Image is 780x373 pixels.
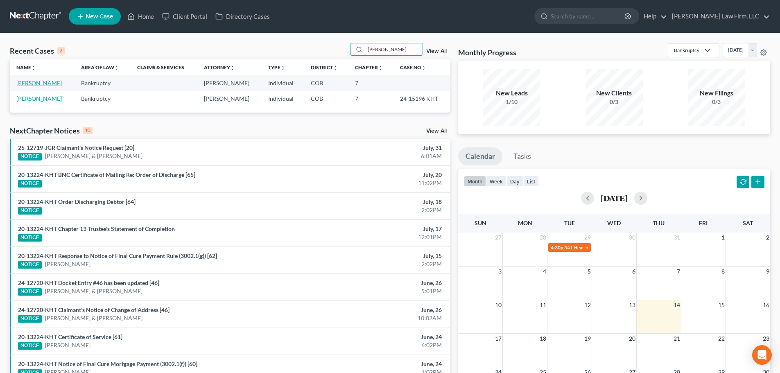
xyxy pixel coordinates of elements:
[539,334,547,344] span: 18
[81,64,119,70] a: Area of Lawunfold_more
[306,260,442,268] div: 2:02PM
[306,341,442,349] div: 6:02PM
[721,233,726,242] span: 1
[494,334,502,344] span: 17
[131,59,197,75] th: Claims & Services
[18,252,217,259] a: 20-13224-KHT Response to Notice of Final Cure Payment Rule (3002.1(g)) [62]
[114,66,119,70] i: unfold_more
[31,66,36,70] i: unfold_more
[673,300,681,310] span: 14
[743,219,753,226] span: Sat
[204,64,235,70] a: Attorneyunfold_more
[365,43,423,55] input: Search by name...
[280,66,285,70] i: unfold_more
[506,176,523,187] button: day
[551,244,563,251] span: 4:30p
[583,233,592,242] span: 29
[668,9,770,24] a: [PERSON_NAME] Law Firm, LLC
[628,334,636,344] span: 20
[18,207,42,215] div: NOTICE
[18,288,42,296] div: NOTICE
[601,194,628,202] h2: [DATE]
[18,315,42,323] div: NOTICE
[311,64,338,70] a: Districtunfold_more
[86,14,113,20] span: New Case
[262,75,304,90] td: Individual
[475,219,486,226] span: Sun
[306,206,442,214] div: 2:02PM
[123,9,158,24] a: Home
[18,144,134,151] a: 25-12719-JGR Claimant's Notice Request [20]
[306,314,442,322] div: 10:02AM
[45,341,90,349] a: [PERSON_NAME]
[16,79,62,86] a: [PERSON_NAME]
[483,88,540,98] div: New Leads
[539,300,547,310] span: 11
[583,334,592,344] span: 19
[628,300,636,310] span: 13
[306,306,442,314] div: June, 26
[18,333,122,340] a: 20-13224-KHT Certificate of Service [61]
[18,225,175,232] a: 20-13224-KHT Chapter 13 Trustee's Statement of Completion
[458,147,502,165] a: Calendar
[607,219,621,226] span: Wed
[18,234,42,242] div: NOTICE
[752,345,772,365] div: Open Intercom Messenger
[10,126,93,136] div: NextChapter Notices
[348,75,393,90] td: 7
[18,180,42,188] div: NOTICE
[306,198,442,206] div: July, 18
[45,314,142,322] a: [PERSON_NAME] & [PERSON_NAME]
[18,360,197,367] a: 20-13224-KHT Notice of Final Cure Mortgage Payment (3002.1(f)) [60]
[494,233,502,242] span: 27
[333,66,338,70] i: unfold_more
[587,267,592,276] span: 5
[688,88,745,98] div: New Filings
[551,9,626,24] input: Search by name...
[306,225,442,233] div: July, 17
[158,9,211,24] a: Client Portal
[18,198,136,205] a: 20-13224-KHT Order Discharging Debtor [64]
[586,88,643,98] div: New Clients
[688,98,745,106] div: 0/3
[306,252,442,260] div: July, 15
[197,75,262,90] td: [PERSON_NAME]
[268,64,285,70] a: Typeunfold_more
[762,334,770,344] span: 23
[306,171,442,179] div: July, 20
[400,64,426,70] a: Case Nounfold_more
[57,47,65,54] div: 2
[765,233,770,242] span: 2
[306,179,442,187] div: 11:02PM
[494,300,502,310] span: 10
[676,267,681,276] span: 7
[45,152,142,160] a: [PERSON_NAME] & [PERSON_NAME]
[393,91,450,106] td: 24-15196 KHT
[18,261,42,269] div: NOTICE
[16,64,36,70] a: Nameunfold_more
[539,233,547,242] span: 28
[306,144,442,152] div: July, 31
[45,260,90,268] a: [PERSON_NAME]
[699,219,708,226] span: Fri
[506,147,538,165] a: Tasks
[304,75,348,90] td: COB
[628,233,636,242] span: 30
[631,267,636,276] span: 6
[16,95,62,102] a: [PERSON_NAME]
[564,244,638,251] span: 341 Hearing for [PERSON_NAME]
[486,176,506,187] button: week
[306,333,442,341] div: June, 24
[421,66,426,70] i: unfold_more
[306,233,442,241] div: 12:01PM
[717,300,726,310] span: 15
[426,128,447,134] a: View All
[564,219,575,226] span: Tue
[306,152,442,160] div: 6:01AM
[497,267,502,276] span: 3
[304,91,348,106] td: COB
[18,306,170,313] a: 24-12720-KHT Claimant's Notice of Change of Address [46]
[211,9,274,24] a: Directory Cases
[464,176,486,187] button: month
[262,91,304,106] td: Individual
